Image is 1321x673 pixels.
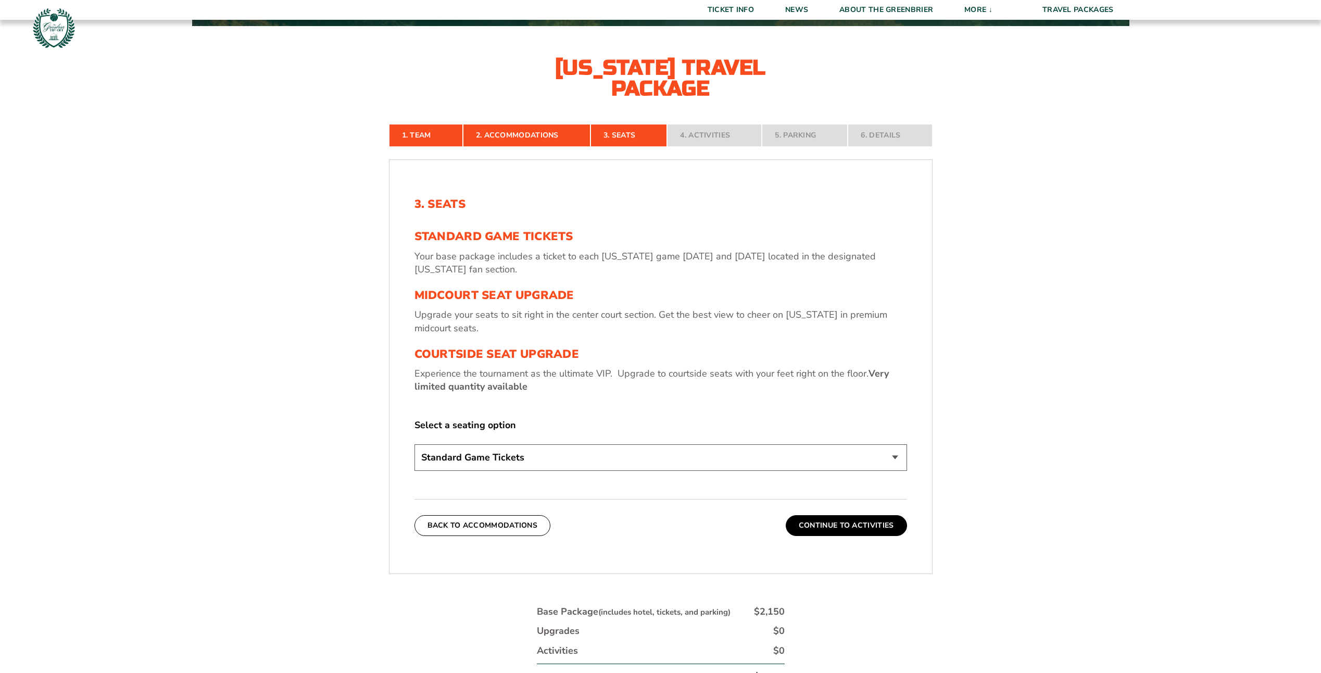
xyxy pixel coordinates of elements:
[463,124,590,147] a: 2. Accommodations
[414,347,907,361] h3: Courtside Seat Upgrade
[414,515,551,536] button: Back To Accommodations
[414,367,889,393] strong: Very limited quantity available
[537,605,731,618] div: Base Package
[414,250,907,276] p: Your base package includes a ticket to each [US_STATE] game [DATE] and [DATE] located in the desi...
[754,605,785,618] div: $2,150
[414,419,907,432] label: Select a seating option
[546,57,775,99] h2: [US_STATE] Travel Package
[414,230,907,243] h3: Standard Game Tickets
[31,5,77,51] img: Greenbrier Tip-Off
[773,625,785,638] div: $0
[537,644,578,657] div: Activities
[773,644,785,657] div: $0
[786,515,907,536] button: Continue To Activities
[414,197,907,211] h2: 3. Seats
[537,625,580,638] div: Upgrades
[389,124,463,147] a: 1. Team
[414,308,907,334] p: Upgrade your seats to sit right in the center court section. Get the best view to cheer on [US_ST...
[598,607,731,617] small: (includes hotel, tickets, and parking)
[414,367,907,393] p: Experience the tournament as the ultimate VIP. Upgrade to courtside seats with your feet right on...
[414,289,907,302] h3: Midcourt Seat Upgrade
